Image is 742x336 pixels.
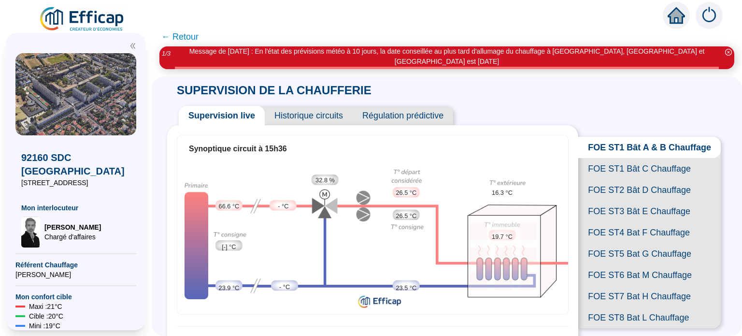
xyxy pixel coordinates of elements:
[265,106,353,125] span: Historique circuits
[396,211,416,220] span: 26.5 °C
[15,292,136,302] span: Mon confort cible
[177,162,568,311] div: Synoptique
[175,46,719,67] div: Message de [DATE] : En l'état des prévisions météo à 10 jours, la date conseillée au plus tard d'...
[15,260,136,270] span: Référent Chauffage
[315,175,335,185] span: 32.8 %
[578,264,721,286] span: FOE ST6 Bat M Chauffage
[219,283,240,292] span: 23.9 °C
[29,321,60,331] span: Mini : 19 °C
[21,203,130,213] span: Mon interlocuteur
[222,242,236,251] span: [-] °C
[725,49,732,56] span: close-circle
[578,286,721,307] span: FOE ST7 Bat H Chauffage
[396,283,416,292] span: 23.5 °C
[219,202,240,211] span: 66.6 °C
[189,143,556,155] div: Synoptique circuit à 15h36
[578,137,721,158] span: FOE ST1 Bât A & B Chauffage
[21,178,130,188] span: [STREET_ADDRESS]
[21,217,41,248] img: Chargé d'affaires
[129,43,136,49] span: double-left
[492,188,513,197] span: 16.3 °C
[578,243,721,264] span: FOE ST5 Bat G Chauffage
[353,106,453,125] span: Régulation prédictive
[279,282,290,292] span: - °C
[578,158,721,179] span: FOE ST1 Bât C Chauffage
[578,307,721,328] span: FOE ST8 Bat L Chauffage
[29,302,62,311] span: Maxi : 21 °C
[696,2,723,29] img: alerts
[167,84,381,97] span: SUPERVISION DE LA CHAUFFERIE
[177,162,568,311] img: circuit-supervision.724c8d6b72cc0638e748.png
[161,30,199,44] span: ← Retour
[278,202,288,211] span: - °C
[396,188,416,197] span: 26.5 °C
[578,201,721,222] span: FOE ST3 Bât E Chauffage
[668,7,685,24] span: home
[21,151,130,178] span: 92160 SDC [GEOGRAPHIC_DATA]
[162,50,171,57] i: 1 / 3
[44,232,101,242] span: Chargé d'affaires
[15,270,136,279] span: [PERSON_NAME]
[578,222,721,243] span: FOE ST4 Bat F Chauffage
[179,106,265,125] span: Supervision live
[44,222,101,232] span: [PERSON_NAME]
[39,6,126,33] img: efficap energie logo
[578,179,721,201] span: FOE ST2 Bât D Chauffage
[29,311,63,321] span: Cible : 20 °C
